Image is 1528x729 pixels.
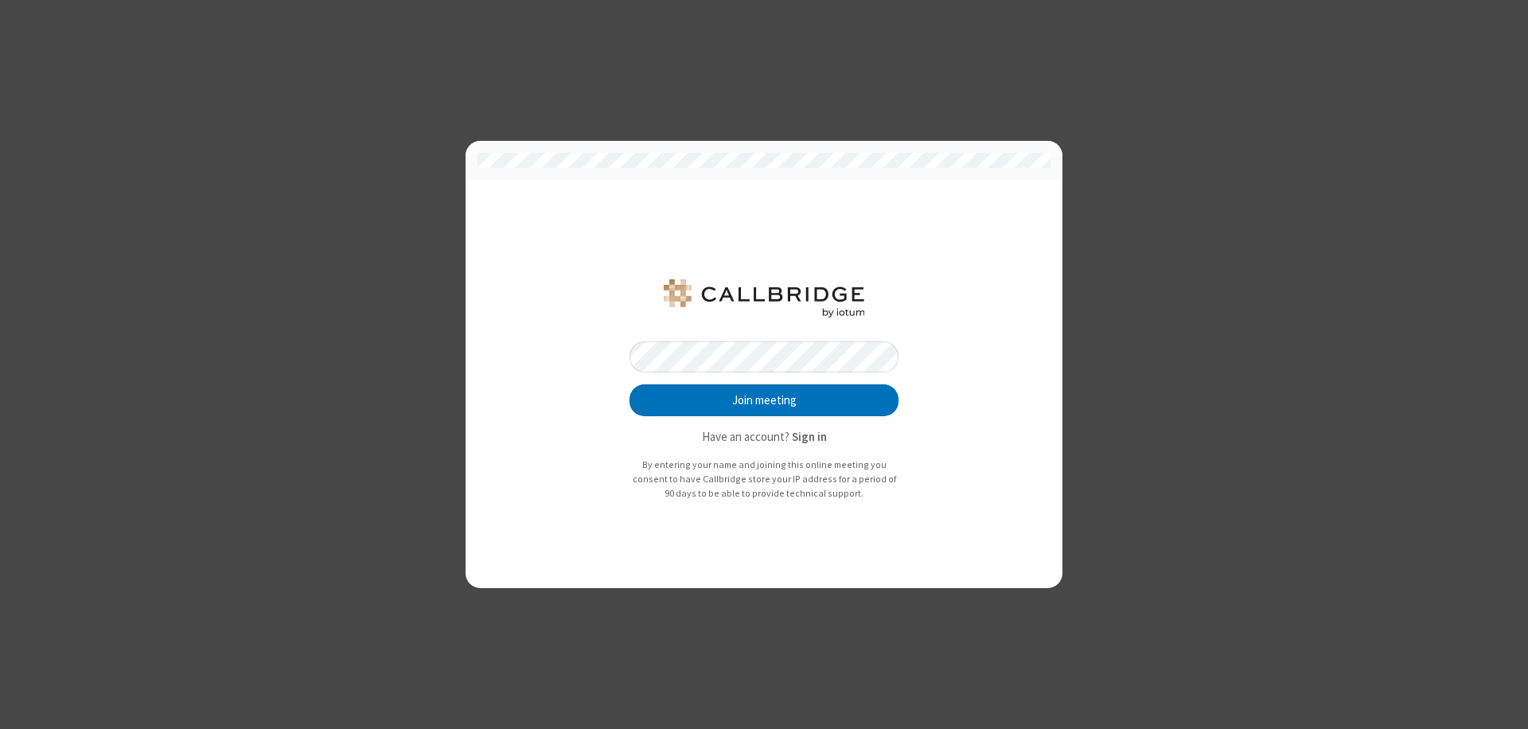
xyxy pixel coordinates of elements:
img: QA Selenium DO NOT DELETE OR CHANGE [661,279,867,318]
button: Join meeting [630,384,898,416]
button: Sign in [792,428,827,446]
p: By entering your name and joining this online meeting you consent to have Callbridge store your I... [630,458,898,500]
p: Have an account? [630,428,898,446]
strong: Sign in [792,429,827,444]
